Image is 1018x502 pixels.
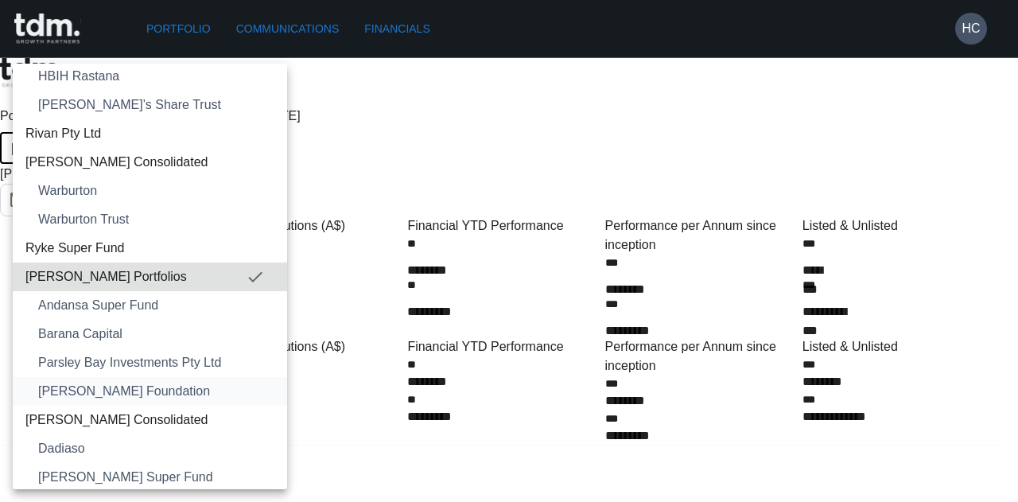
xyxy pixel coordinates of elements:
[38,325,274,344] span: Barana Capital
[25,411,274,430] span: [PERSON_NAME] Consolidated
[38,382,274,401] span: [PERSON_NAME] Foundation
[38,296,274,315] span: Andansa Super Fund
[38,468,274,487] span: [PERSON_NAME] Super Fund
[25,267,246,286] span: [PERSON_NAME] Portfolios
[25,124,274,143] span: Rivan Pty Ltd
[25,153,274,172] span: [PERSON_NAME] Consolidated
[38,67,274,86] span: HBIH Rastana
[38,439,274,458] span: Dadiaso
[38,95,274,115] span: [PERSON_NAME]’s Share Trust
[38,181,274,200] span: Warburton
[38,353,274,372] span: Parsley Bay Investments Pty Ltd
[38,210,274,229] span: Warburton Trust
[25,239,274,258] span: Ryke Super Fund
